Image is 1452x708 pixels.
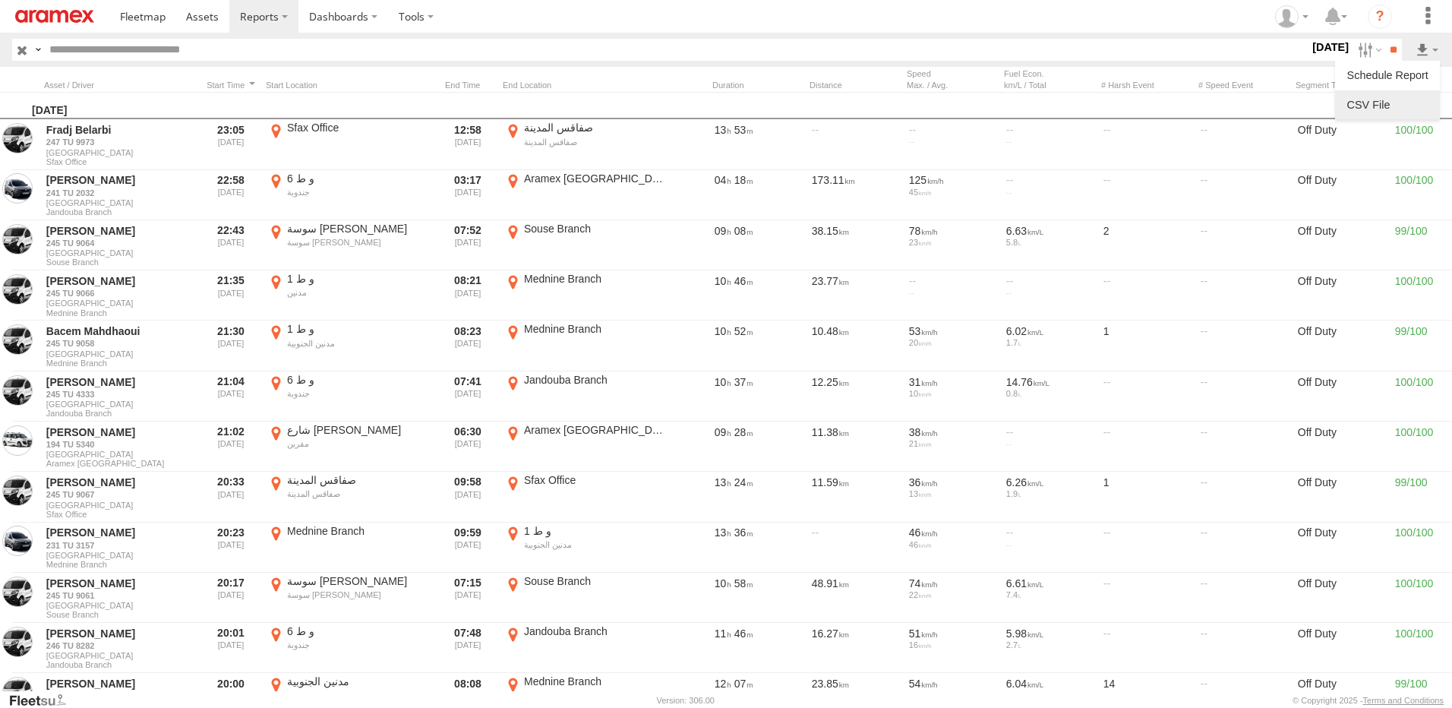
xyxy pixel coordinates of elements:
a: Terms and Conditions [1363,696,1444,705]
div: 11.38 [810,423,901,470]
div: Aramex [GEOGRAPHIC_DATA] [524,423,668,437]
span: 18 [734,174,753,186]
label: Click to View Event Location [266,172,433,219]
div: 16 [909,691,996,700]
div: Entered prior to selected date range [202,473,260,520]
div: مدنين الجنوبية [287,675,431,688]
a: Visit our Website [8,693,78,708]
span: Filter Results to this Group [46,409,194,418]
a: View Asset in Asset Management [2,425,33,456]
img: aramex-logo.svg [15,10,94,23]
div: Version: 306.00 [657,696,715,705]
span: [GEOGRAPHIC_DATA] [46,299,194,308]
span: Filter Results to this Group [46,560,194,569]
div: Off Duty [1296,322,1387,369]
span: 58 [734,577,753,589]
div: و ط 1 [524,524,668,538]
a: 246 TU 8282 [46,640,194,651]
div: Entered prior to selected date range [202,373,260,420]
div: 22 [909,590,996,599]
span: 46 [734,275,753,287]
span: Filter Results to this Group [46,308,194,318]
a: 245 TU 9056 [46,691,194,701]
span: 24 [734,476,753,488]
div: و ط 6 [287,172,431,185]
span: 10 [715,325,731,337]
div: Off Duty [1296,121,1387,168]
div: Entered prior to selected date range [202,322,260,369]
a: [PERSON_NAME] [46,274,194,288]
span: Filter Results to this Group [46,459,194,468]
div: Exited after selected date range [439,624,497,672]
div: مدنين الجنوبية [287,691,431,701]
div: 38.15 [810,222,901,269]
div: 10 [909,389,996,398]
a: View Asset in Asset Management [2,677,33,707]
label: Click to View Event Location [503,473,670,520]
span: 36 [734,526,753,539]
div: 6.04 [1006,677,1093,691]
div: 1 [1101,322,1192,369]
div: 16.27 [810,624,901,672]
label: Click to View Event Location [503,121,670,168]
span: Filter Results to this Group [46,510,194,519]
div: 6.26 [1006,476,1093,489]
a: 245 TU 9064 [46,238,194,248]
a: [PERSON_NAME] [46,224,194,238]
div: 2 [1101,222,1192,269]
span: 12 [715,678,731,690]
span: 08 [734,225,753,237]
div: Off Duty [1296,624,1387,672]
div: 23 [909,238,996,247]
div: سوسة [PERSON_NAME] [287,237,431,248]
a: Bacem Mahdhaoui [46,324,194,338]
label: Click to View Event Location [266,373,433,420]
div: صفاقس المدينة [524,137,668,147]
label: Click to View Event Location [503,222,670,269]
div: Souse Branch [524,222,668,235]
div: Entered prior to selected date range [202,222,260,269]
a: 245 TU 9067 [46,489,194,500]
div: 2.7 [1006,640,1093,650]
span: 10 [715,577,731,589]
div: مقرين [287,438,431,449]
span: Filter Results to this Group [46,610,194,619]
div: سوسة [PERSON_NAME] [287,222,431,235]
span: [GEOGRAPHIC_DATA] [46,148,194,157]
div: Off Duty [1296,574,1387,621]
div: 7.4 [1006,590,1093,599]
div: Exited after selected date range [439,222,497,269]
span: 10 [715,376,731,388]
a: [PERSON_NAME] [46,425,194,439]
div: Entered prior to selected date range [202,121,260,168]
label: Search Filter Options [1352,39,1384,61]
span: [GEOGRAPHIC_DATA] [46,248,194,258]
span: [GEOGRAPHIC_DATA] [46,601,194,610]
div: 53 [909,324,996,338]
span: 11 [715,627,731,640]
div: 78 [909,224,996,238]
div: © Copyright 2025 - [1293,696,1444,705]
span: 09 [715,426,731,438]
span: 13 [715,476,731,488]
div: سوسة [PERSON_NAME] [287,574,431,588]
div: جندوبة [287,187,431,198]
a: View Asset in Asset Management [2,375,33,406]
div: 1 [1101,473,1192,520]
span: 46 [734,627,753,640]
a: [PERSON_NAME] [46,677,194,691]
div: و ط 1 [287,272,431,286]
div: 1.7 [1006,338,1093,347]
div: Off Duty [1296,473,1387,520]
a: 194 TU 5340 [46,439,194,450]
label: Click to View Event Location [266,524,433,571]
span: [GEOGRAPHIC_DATA] [46,651,194,660]
div: جندوبة [287,640,431,650]
span: 09 [715,225,731,237]
div: Sfax Office [287,121,431,134]
div: 46 [909,526,996,539]
div: 31 [909,375,996,389]
span: Filter Results to this Group [46,207,194,217]
a: Fradj Belarbi [46,123,194,137]
span: [GEOGRAPHIC_DATA] [46,198,194,207]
